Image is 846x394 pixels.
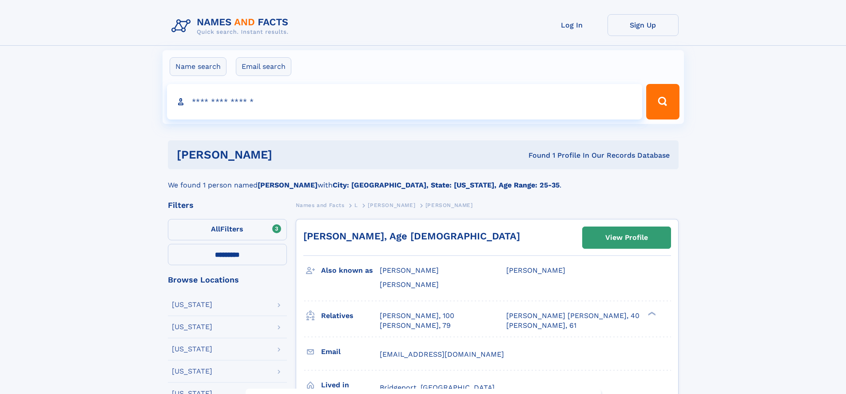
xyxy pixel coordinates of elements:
[168,169,679,191] div: We found 1 person named with .
[368,199,415,211] a: [PERSON_NAME]
[646,310,656,316] div: ❯
[425,202,473,208] span: [PERSON_NAME]
[167,84,643,119] input: search input
[170,57,226,76] label: Name search
[168,276,287,284] div: Browse Locations
[380,266,439,275] span: [PERSON_NAME]
[333,181,560,189] b: City: [GEOGRAPHIC_DATA], State: [US_STATE], Age Range: 25-35
[172,323,212,330] div: [US_STATE]
[321,263,380,278] h3: Also known as
[168,201,287,209] div: Filters
[172,301,212,308] div: [US_STATE]
[177,149,401,160] h1: [PERSON_NAME]
[303,231,520,242] a: [PERSON_NAME], Age [DEMOGRAPHIC_DATA]
[608,14,679,36] a: Sign Up
[211,225,220,233] span: All
[506,311,639,321] a: [PERSON_NAME] [PERSON_NAME], 40
[605,227,648,248] div: View Profile
[536,14,608,36] a: Log In
[321,308,380,323] h3: Relatives
[321,344,380,359] h3: Email
[646,84,679,119] button: Search Button
[380,311,454,321] a: [PERSON_NAME], 100
[380,280,439,289] span: [PERSON_NAME]
[168,219,287,240] label: Filters
[380,321,451,330] a: [PERSON_NAME], 79
[368,202,415,208] span: [PERSON_NAME]
[583,227,671,248] a: View Profile
[236,57,291,76] label: Email search
[321,378,380,393] h3: Lived in
[380,383,495,392] span: Bridgeport, [GEOGRAPHIC_DATA]
[380,350,504,358] span: [EMAIL_ADDRESS][DOMAIN_NAME]
[168,14,296,38] img: Logo Names and Facts
[354,199,358,211] a: L
[296,199,345,211] a: Names and Facts
[172,346,212,353] div: [US_STATE]
[354,202,358,208] span: L
[506,266,565,275] span: [PERSON_NAME]
[172,368,212,375] div: [US_STATE]
[506,321,576,330] a: [PERSON_NAME], 61
[258,181,318,189] b: [PERSON_NAME]
[400,151,670,160] div: Found 1 Profile In Our Records Database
